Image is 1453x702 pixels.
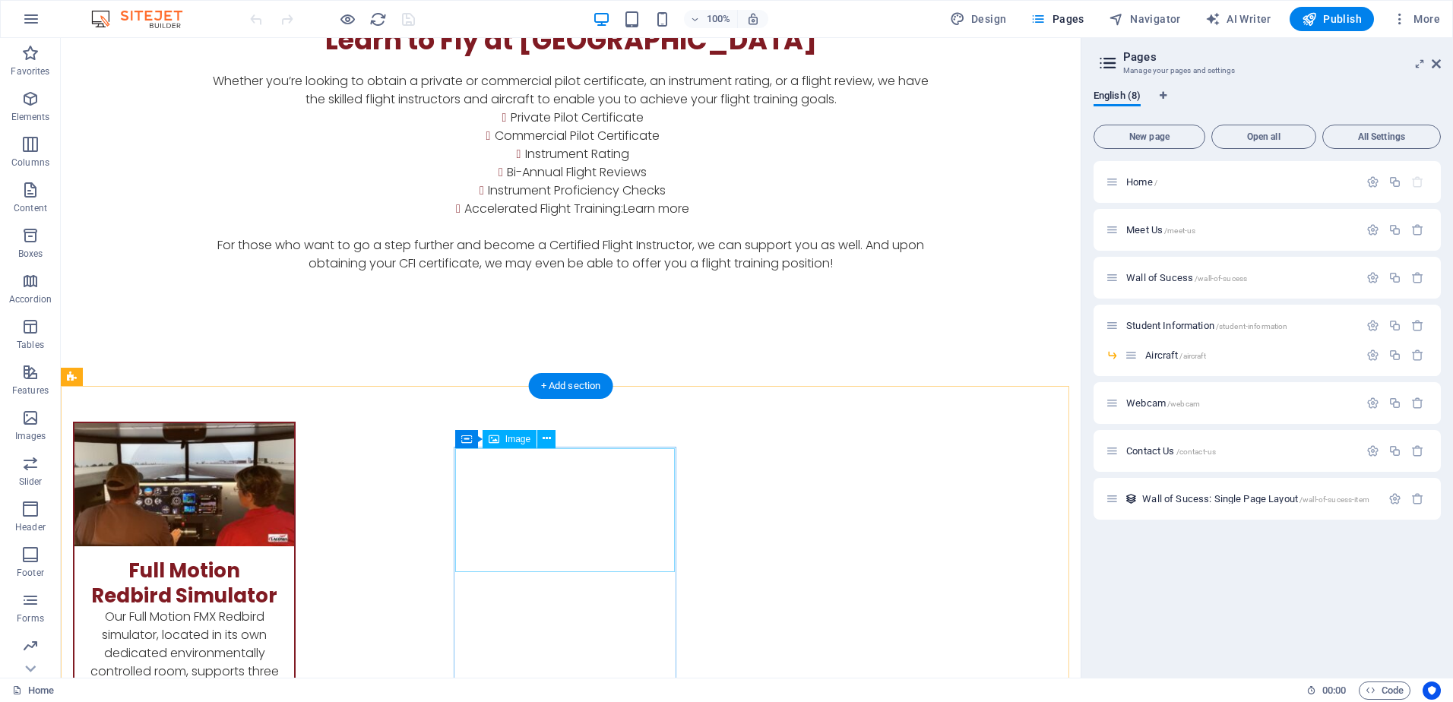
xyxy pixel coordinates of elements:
[1142,493,1369,504] span: Click to open page
[529,373,613,399] div: + Add section
[15,430,46,442] p: Images
[1386,7,1446,31] button: More
[1126,272,1247,283] span: Click to open page
[1388,319,1401,332] div: Duplicate
[369,11,387,28] i: Reload page
[17,567,44,579] p: Footer
[1122,225,1359,235] div: Meet Us/meet-us
[1024,7,1090,31] button: Pages
[1388,444,1401,457] div: Duplicate
[1122,177,1359,187] div: Home/
[1411,444,1424,457] div: Remove
[1123,64,1410,77] h3: Manage your pages and settings
[1126,224,1195,236] span: Click to open page
[1388,223,1401,236] div: Duplicate
[1388,397,1401,409] div: Duplicate
[1411,175,1424,188] div: The startpage cannot be deleted
[17,612,44,625] p: Forms
[19,476,43,488] p: Slider
[1333,685,1335,696] span: :
[1126,397,1200,409] span: Click to open page
[1366,319,1379,332] div: Settings
[1122,398,1359,408] div: Webcam/webcam
[950,11,1007,27] span: Design
[1167,400,1200,408] span: /webcam
[12,384,49,397] p: Features
[1388,349,1401,362] div: Duplicate
[1299,495,1369,504] span: /wall-of-sucess-item
[1211,125,1316,149] button: Open all
[1122,446,1359,456] div: Contact Us/contact-us
[1126,445,1216,457] span: Click to open page
[14,202,47,214] p: Content
[11,65,49,77] p: Favorites
[87,10,201,28] img: Editor Logo
[1392,11,1440,27] span: More
[17,339,44,351] p: Tables
[505,435,530,444] span: Image
[1122,321,1359,330] div: Student Information/student-information
[1366,271,1379,284] div: Settings
[1126,320,1287,331] span: Click to open page
[11,111,50,123] p: Elements
[1411,271,1424,284] div: Remove
[1366,681,1404,700] span: Code
[1218,132,1309,141] span: Open all
[1322,125,1441,149] button: All Settings
[1411,319,1424,332] div: Remove
[1322,681,1346,700] span: 00 00
[1423,681,1441,700] button: Usercentrics
[1094,125,1205,149] button: New page
[1125,492,1138,505] div: This layout is used as a template for all items (e.g. a blog post) of this collection. The conten...
[1154,179,1157,187] span: /
[1195,274,1247,283] span: /wall-of-sucess
[1164,226,1195,235] span: /meet-us
[1302,11,1362,27] span: Publish
[15,521,46,533] p: Header
[1366,444,1379,457] div: Settings
[9,658,51,670] p: Marketing
[1411,223,1424,236] div: Remove
[1126,176,1157,188] span: Click to open page
[1094,90,1441,119] div: Language Tabs
[1411,349,1424,362] div: Remove
[1366,349,1379,362] div: Settings
[1306,681,1347,700] h6: Session time
[1290,7,1374,31] button: Publish
[1199,7,1277,31] button: AI Writer
[1103,7,1187,31] button: Navigator
[1329,132,1434,141] span: All Settings
[1122,273,1359,283] div: Wall of Sucess/wall-of-sucess
[1138,494,1381,504] div: Wall of Sucess: Single Page Layout/wall-of-sucess-item
[1366,223,1379,236] div: Settings
[1366,175,1379,188] div: Settings
[1205,11,1271,27] span: AI Writer
[1366,397,1379,409] div: Settings
[1359,681,1410,700] button: Code
[1145,349,1205,361] span: Click to open page
[1388,271,1401,284] div: Duplicate
[1216,322,1288,330] span: /student-information
[684,10,738,28] button: 100%
[1030,11,1084,27] span: Pages
[1094,87,1141,108] span: English (8)
[369,10,387,28] button: reload
[1176,447,1217,456] span: /contact-us
[1179,352,1205,360] span: /aircraft
[707,10,731,28] h6: 100%
[1388,492,1401,505] div: Settings
[12,681,54,700] a: Click to cancel selection. Double-click to open Pages
[1141,350,1359,360] div: Aircraft/aircraft
[9,293,52,305] p: Accordion
[1100,132,1198,141] span: New page
[18,248,43,260] p: Boxes
[1388,175,1401,188] div: Duplicate
[944,7,1013,31] button: Design
[11,157,49,169] p: Columns
[1109,11,1181,27] span: Navigator
[746,12,760,26] i: On resize automatically adjust zoom level to fit chosen device.
[338,10,356,28] button: Click here to leave preview mode and continue editing
[1123,50,1441,64] h2: Pages
[1411,397,1424,409] div: Remove
[1411,492,1424,505] div: Remove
